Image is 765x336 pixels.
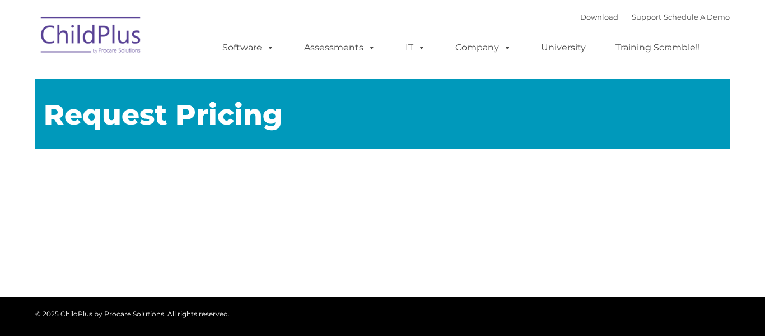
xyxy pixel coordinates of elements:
a: Training Scramble!! [604,36,711,59]
span: Request Pricing [44,98,282,132]
font: | [580,12,730,21]
img: ChildPlus by Procare Solutions [35,9,147,65]
a: Support [632,12,661,21]
a: Software [211,36,286,59]
a: IT [394,36,437,59]
a: Company [444,36,523,59]
a: Schedule A Demo [664,12,730,21]
a: University [530,36,597,59]
a: Download [580,12,618,21]
a: Assessments [293,36,387,59]
span: © 2025 ChildPlus by Procare Solutions. All rights reserved. [35,310,230,318]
